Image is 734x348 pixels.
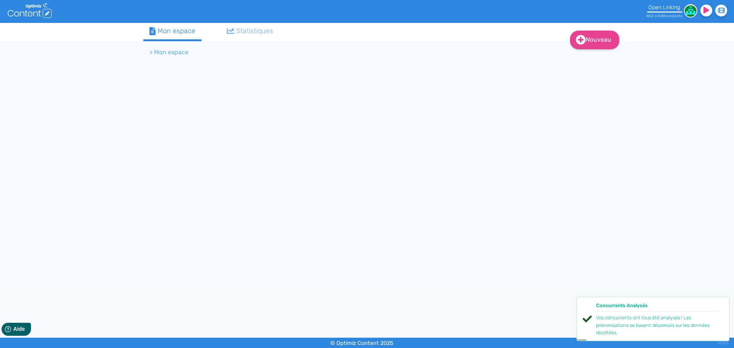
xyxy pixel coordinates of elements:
span: s [665,13,667,18]
div: V1.13.5 [718,338,728,348]
nav: breadcrumb [143,43,526,62]
span: s [680,13,682,18]
small: 482 crédit restant [646,13,682,18]
a: Nouveau [570,31,619,49]
a: Statistiques [221,23,279,39]
small: © Optimiz Content 2025 [330,340,393,346]
div: Concurrents Analysés [596,302,721,312]
div: Mon espace [149,26,195,36]
img: 4d5369240200d52e8cff922b1c770944 [684,4,697,18]
div: Open Linking [646,4,682,11]
li: > Mon espace [149,48,188,57]
div: Statistiques [227,26,273,36]
div: Vos concurrents ont tous été analysés ! Les préconisations se basent désormais sur les données ré... [596,314,721,336]
a: Mon espace [143,23,201,41]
